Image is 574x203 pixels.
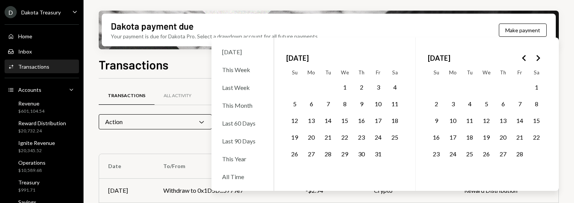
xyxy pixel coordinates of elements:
div: $20,345.52 [18,148,55,154]
button: Tuesday, January 28th, 2025 [320,146,336,162]
div: Dakota Treasury [21,9,61,16]
a: Operations$10,589.68 [5,157,79,175]
button: Monday, January 27th, 2025 [303,146,319,162]
button: Monday, February 17th, 2025 [445,129,461,145]
button: Saturday, February 8th, 2025 [528,96,544,112]
button: Wednesday, January 1st, 2025 [337,79,353,95]
button: Make payment [499,24,547,37]
a: Ignite Revenue$20,345.52 [5,137,79,156]
button: Saturday, February 15th, 2025 [528,112,544,128]
div: $20,732.24 [18,128,66,134]
div: Ignite Revenue [18,140,55,146]
div: Action [99,114,212,129]
button: Wednesday, January 22nd, 2025 [337,129,353,145]
button: Friday, January 17th, 2025 [370,112,386,128]
button: Monday, February 3rd, 2025 [445,96,461,112]
div: Last 60 Days [218,115,268,131]
button: Friday, February 7th, 2025 [512,96,528,112]
td: Withdraw to 0x1D5D...5779e7 [154,178,296,203]
button: Tuesday, January 21st, 2025 [320,129,336,145]
div: Operations [18,159,46,166]
button: Monday, January 13th, 2025 [303,112,319,128]
div: Accounts [18,87,41,93]
button: Tuesday, February 4th, 2025 [462,96,478,112]
button: Sunday, January 12th, 2025 [287,112,303,128]
button: Wednesday, January 29th, 2025 [337,146,353,162]
button: Saturday, February 1st, 2025 [528,79,544,95]
a: Home [5,29,79,43]
a: Reward Distribution$20,732.24 [5,118,79,136]
a: Inbox [5,44,79,58]
table: February 2025 [428,66,545,179]
a: Accounts [5,83,79,96]
button: Wednesday, January 8th, 2025 [337,96,353,112]
button: Friday, January 3rd, 2025 [370,79,386,95]
div: D [5,6,17,18]
th: Date [99,154,154,178]
button: Friday, February 21st, 2025 [512,129,528,145]
button: Sunday, January 19th, 2025 [287,129,303,145]
button: Friday, February 14th, 2025 [512,112,528,128]
button: Sunday, January 26th, 2025 [287,146,303,162]
div: Inbox [18,48,32,55]
button: Tuesday, January 14th, 2025 [320,112,336,128]
button: Friday, February 28th, 2025 [512,146,528,162]
div: Your payment is due for Dakota Pro. Select a drawdown account for all future payments. [111,32,319,40]
button: Thursday, January 2nd, 2025 [353,79,369,95]
button: Saturday, February 22nd, 2025 [528,129,544,145]
button: Thursday, February 6th, 2025 [495,96,511,112]
button: Thursday, February 27th, 2025 [495,146,511,162]
button: Tuesday, February 25th, 2025 [462,146,478,162]
button: Saturday, January 25th, 2025 [387,129,403,145]
button: Thursday, January 9th, 2025 [353,96,369,112]
div: Revenue [18,100,44,107]
div: All Time [218,168,268,185]
button: Monday, February 10th, 2025 [445,112,461,128]
button: Monday, January 6th, 2025 [303,96,319,112]
th: To/From [154,154,296,178]
button: Wednesday, February 12th, 2025 [478,112,494,128]
button: Saturday, January 11th, 2025 [387,96,403,112]
button: Thursday, January 16th, 2025 [353,112,369,128]
a: Transactions [99,86,155,105]
button: Friday, January 24th, 2025 [370,129,386,145]
button: Saturday, January 18th, 2025 [387,112,403,128]
a: Transactions [5,60,79,73]
button: Sunday, February 2nd, 2025 [428,96,444,112]
button: Wednesday, January 15th, 2025 [337,112,353,128]
div: Last 90 Days [218,133,268,149]
table: January 2025 [286,66,403,179]
div: Transactions [18,63,49,70]
div: [DATE] [108,186,145,195]
button: Wednesday, February 26th, 2025 [478,146,494,162]
div: All Activity [164,93,191,99]
button: Friday, January 31st, 2025 [370,146,386,162]
button: Thursday, January 30th, 2025 [353,146,369,162]
button: Thursday, February 13th, 2025 [495,112,511,128]
button: Tuesday, February 11th, 2025 [462,112,478,128]
button: Sunday, February 23rd, 2025 [428,146,444,162]
button: Sunday, January 5th, 2025 [287,96,303,112]
div: $10,589.68 [18,167,46,174]
div: Treasury [18,179,39,186]
button: Saturday, January 4th, 2025 [387,79,403,95]
div: This Month [218,97,268,113]
button: Friday, January 10th, 2025 [370,96,386,112]
div: $601,104.54 [18,108,44,115]
div: Last Week [218,79,268,96]
div: Dakota payment due [111,20,194,32]
div: This Year [218,151,268,167]
div: Transactions [108,93,145,99]
button: Sunday, February 9th, 2025 [428,112,444,128]
div: Home [18,33,32,39]
button: Thursday, January 23rd, 2025 [353,129,369,145]
h1: Transactions [99,57,169,72]
button: Sunday, February 16th, 2025 [428,129,444,145]
button: Tuesday, January 7th, 2025 [320,96,336,112]
button: Wednesday, February 5th, 2025 [478,96,494,112]
a: Revenue$601,104.54 [5,98,79,116]
button: Tuesday, February 18th, 2025 [462,129,478,145]
a: All Activity [155,86,200,105]
a: Treasury$991.71 [5,177,79,195]
button: Monday, February 24th, 2025 [445,146,461,162]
